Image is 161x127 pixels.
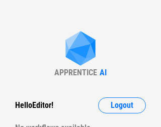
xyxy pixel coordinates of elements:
[15,97,53,113] div: Hello Editor !
[100,68,107,77] div: AI
[54,68,97,77] div: APPRENTICE
[98,97,146,113] button: Logout
[111,101,133,109] span: Logout
[60,31,101,68] img: Apprentice AI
